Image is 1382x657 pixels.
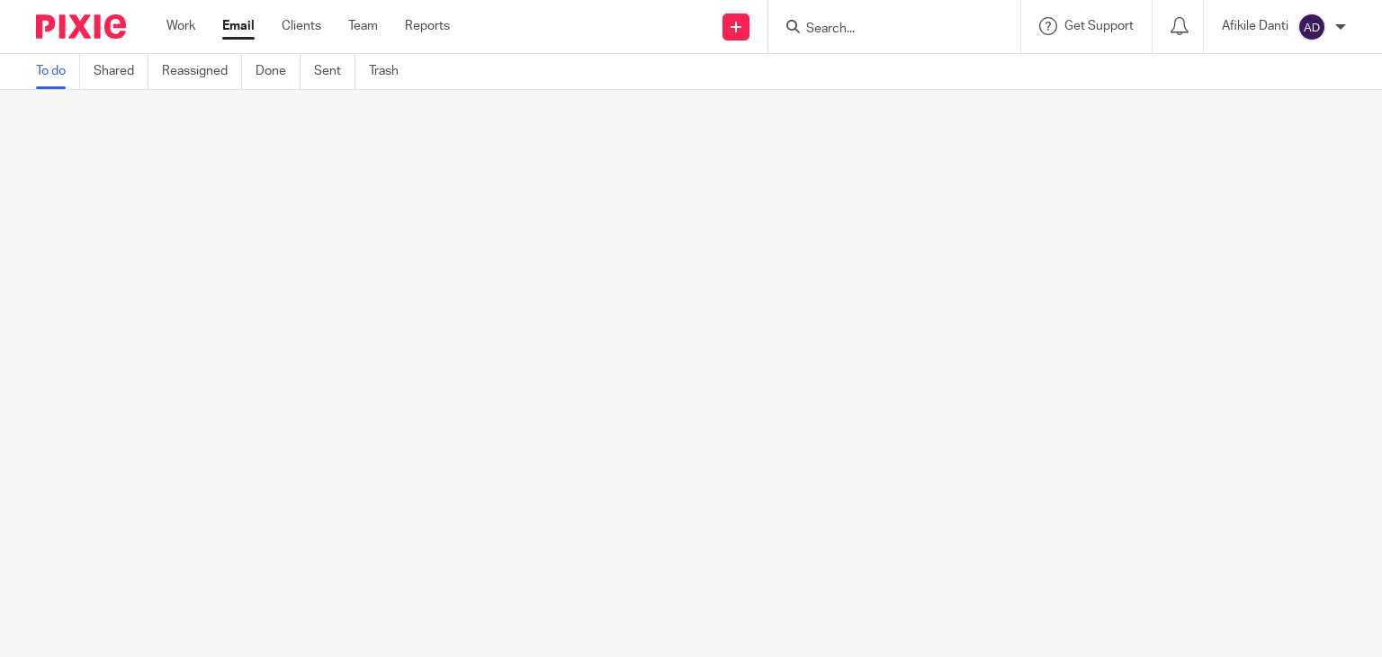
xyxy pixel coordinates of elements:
[405,17,450,35] a: Reports
[256,54,301,89] a: Done
[282,17,321,35] a: Clients
[1064,20,1134,32] span: Get Support
[1222,17,1288,35] p: Afikile Danti
[314,54,355,89] a: Sent
[348,17,378,35] a: Team
[166,17,195,35] a: Work
[222,17,255,35] a: Email
[36,14,126,39] img: Pixie
[162,54,242,89] a: Reassigned
[369,54,412,89] a: Trash
[94,54,148,89] a: Shared
[1297,13,1326,41] img: svg%3E
[36,54,80,89] a: To do
[804,22,966,38] input: Search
